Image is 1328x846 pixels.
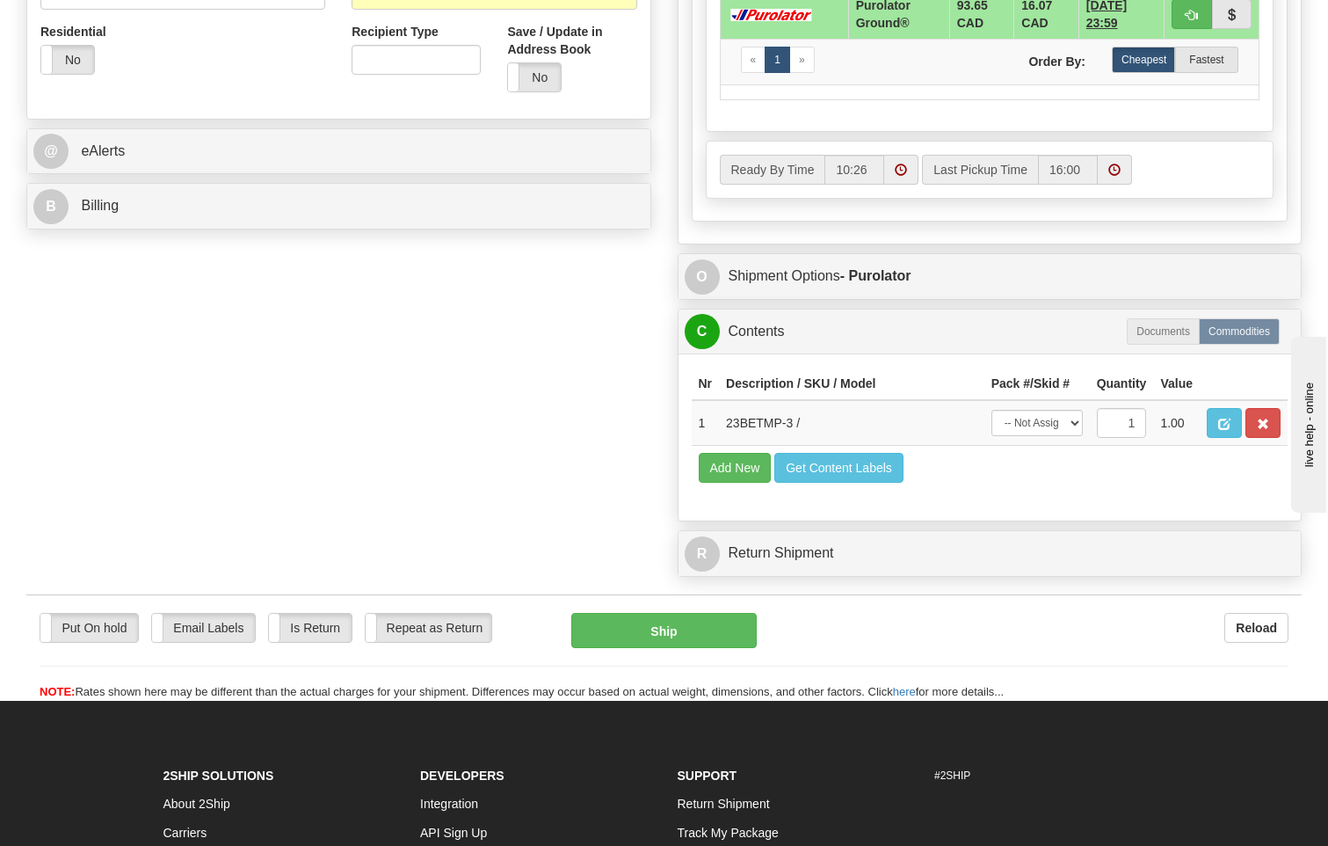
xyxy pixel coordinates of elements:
a: Return Shipment [678,797,770,811]
button: Reload [1224,613,1288,643]
td: 23BETMP-3 / [719,400,984,446]
span: eAlerts [81,143,125,158]
label: Commodities [1199,318,1280,345]
th: Value [1153,368,1200,400]
span: Billing [81,198,119,213]
th: Pack #/Skid # [984,368,1090,400]
h6: #2SHIP [934,770,1165,782]
label: Put On hold [40,614,138,642]
strong: 2Ship Solutions [163,769,274,783]
a: OShipment Options- Purolator [685,259,1295,295]
a: CContents [685,314,1295,350]
img: Purolator [728,9,816,21]
th: Nr [692,368,720,400]
td: 1.00 [1153,400,1200,446]
span: » [799,54,805,66]
strong: Support [678,769,737,783]
a: Integration [420,797,478,811]
a: Track My Package [678,826,779,840]
span: R [685,536,720,572]
strong: - Purolator [840,268,911,283]
a: API Sign Up [420,826,487,840]
label: No [508,63,561,91]
button: Add New [699,453,772,483]
label: Last Pickup Time [922,155,1038,185]
iframe: chat widget [1288,333,1326,513]
label: Residential [40,23,106,40]
b: Reload [1236,621,1277,635]
span: O [685,259,720,295]
span: NOTE: [40,685,75,698]
span: « [751,54,757,66]
label: No [41,46,94,74]
label: Save / Update in Address Book [507,23,636,58]
label: Repeat as Return [366,614,491,642]
th: Quantity [1090,368,1154,400]
a: B Billing [33,188,644,224]
label: Fastest [1175,47,1238,73]
a: Carriers [163,826,207,840]
label: Is Return [269,614,352,642]
a: @ eAlerts [33,134,644,170]
span: C [685,314,720,349]
label: Cheapest [1112,47,1175,73]
a: Previous [741,47,766,73]
div: live help - online [13,15,163,28]
a: 1 [765,47,790,73]
span: B [33,189,69,224]
span: @ [33,134,69,169]
div: Rates shown here may be different than the actual charges for your shipment. Differences may occu... [26,684,1302,701]
a: RReturn Shipment [685,536,1295,572]
a: here [893,685,916,698]
th: Description / SKU / Model [719,368,984,400]
a: Next [789,47,815,73]
td: 1 [692,400,720,446]
a: About 2Ship [163,797,230,811]
strong: Developers [420,769,504,783]
button: Get Content Labels [774,453,903,483]
label: Order By: [990,47,1099,70]
label: Ready By Time [720,155,825,185]
label: Documents [1127,318,1200,345]
label: Recipient Type [352,23,439,40]
label: Email Labels [152,614,255,642]
button: Ship [571,613,758,648]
